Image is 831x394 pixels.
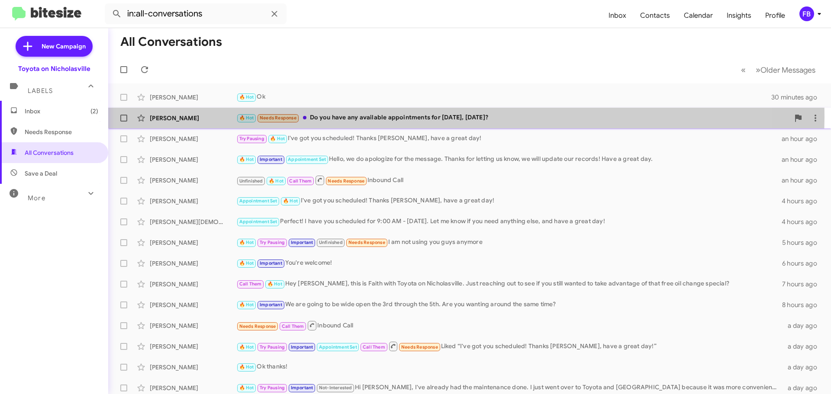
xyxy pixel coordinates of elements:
div: Liked “I've got you scheduled! Thanks [PERSON_NAME], have a great day!” [236,341,783,352]
div: I've got you scheduled! Thanks [PERSON_NAME], have a great day! [236,196,782,206]
span: » [756,64,760,75]
span: Needs Response [401,344,438,350]
div: 4 hours ago [782,218,824,226]
div: [PERSON_NAME] [150,363,236,372]
nav: Page navigation example [736,61,821,79]
div: [PERSON_NAME] [150,384,236,392]
div: Inbound Call [236,320,783,331]
span: Try Pausing [239,136,264,141]
span: Appointment Set [239,219,277,224]
div: a day ago [783,363,824,372]
div: Perfect! I have you scheduled for 9:00 AM - [DATE]. Let me know if you need anything else, and ha... [236,217,782,227]
div: 6 hours ago [782,259,824,268]
span: All Conversations [25,148,74,157]
div: 4 hours ago [782,197,824,205]
div: [PERSON_NAME] [150,342,236,351]
div: [PERSON_NAME] [150,176,236,185]
span: Important [291,385,313,391]
span: 🔥 Hot [270,136,285,141]
span: Appointment Set [239,198,277,204]
span: Appointment Set [319,344,357,350]
div: [PERSON_NAME] [150,155,236,164]
span: 🔥 Hot [239,260,254,266]
span: 🔥 Hot [269,178,283,184]
div: Hey [PERSON_NAME], this is Faith with Toyota on Nicholasville. Just reaching out to see if you st... [236,279,782,289]
span: 🔥 Hot [239,364,254,370]
div: [PERSON_NAME] [150,135,236,143]
div: a day ago [783,384,824,392]
div: Hi [PERSON_NAME], I've already had the maintenance done. I just went over to Toyota and [GEOGRAPH... [236,383,783,393]
button: Next [750,61,821,79]
a: Calendar [677,3,720,28]
input: Search [105,3,287,24]
h1: All Conversations [120,35,222,49]
span: New Campaign [42,42,86,51]
span: Needs Response [348,240,385,245]
span: 🔥 Hot [239,94,254,100]
div: a day ago [783,342,824,351]
div: 8 hours ago [782,301,824,309]
div: a day ago [783,321,824,330]
span: 🔥 Hot [239,115,254,121]
div: an hour ago [782,135,824,143]
span: Try Pausing [260,240,285,245]
span: 🔥 Hot [239,240,254,245]
div: 30 minutes ago [772,93,824,102]
button: FB [792,6,821,21]
span: Needs Response [239,324,276,329]
span: Try Pausing [260,344,285,350]
span: Call Them [289,178,312,184]
span: 🔥 Hot [239,157,254,162]
span: 🔥 Hot [239,302,254,308]
div: FB [799,6,814,21]
span: Save a Deal [25,169,57,178]
div: [PERSON_NAME] [150,197,236,205]
span: Call Them [363,344,385,350]
div: Do you have any available appointments for [DATE], [DATE]? [236,113,789,123]
span: Important [291,344,313,350]
div: [PERSON_NAME] [150,93,236,102]
span: Labels [28,87,53,95]
span: Unfinished [239,178,263,184]
span: Important [260,302,282,308]
a: Contacts [633,3,677,28]
span: 🔥 Hot [283,198,298,204]
span: Needs Response [260,115,296,121]
span: Important [260,157,282,162]
div: Inbound Call [236,175,782,186]
div: [PERSON_NAME] [150,238,236,247]
div: [PERSON_NAME] [150,259,236,268]
span: Inbox [25,107,98,115]
span: (2) [90,107,98,115]
span: 🔥 Hot [267,281,282,287]
div: Hello, we do apologize for the message. Thanks for letting us know, we will update our records! H... [236,154,782,164]
span: Important [291,240,313,245]
span: More [28,194,45,202]
div: You're welcome! [236,258,782,268]
span: « [741,64,746,75]
span: Call Them [282,324,304,329]
a: New Campaign [16,36,93,57]
span: Needs Response [328,178,364,184]
div: 7 hours ago [782,280,824,288]
a: Inbox [602,3,633,28]
span: Try Pausing [260,385,285,391]
div: an hour ago [782,155,824,164]
span: Not-Interested [319,385,352,391]
div: an hour ago [782,176,824,185]
div: [PERSON_NAME] [150,114,236,122]
span: Unfinished [319,240,343,245]
div: 5 hours ago [782,238,824,247]
div: Ok [236,92,772,102]
span: Insights [720,3,758,28]
span: Needs Response [25,128,98,136]
div: I've got you scheduled! Thanks [PERSON_NAME], have a great day! [236,134,782,144]
a: Profile [758,3,792,28]
span: Older Messages [760,65,815,75]
span: 🔥 Hot [239,344,254,350]
div: [PERSON_NAME] [150,280,236,288]
button: Previous [736,61,751,79]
